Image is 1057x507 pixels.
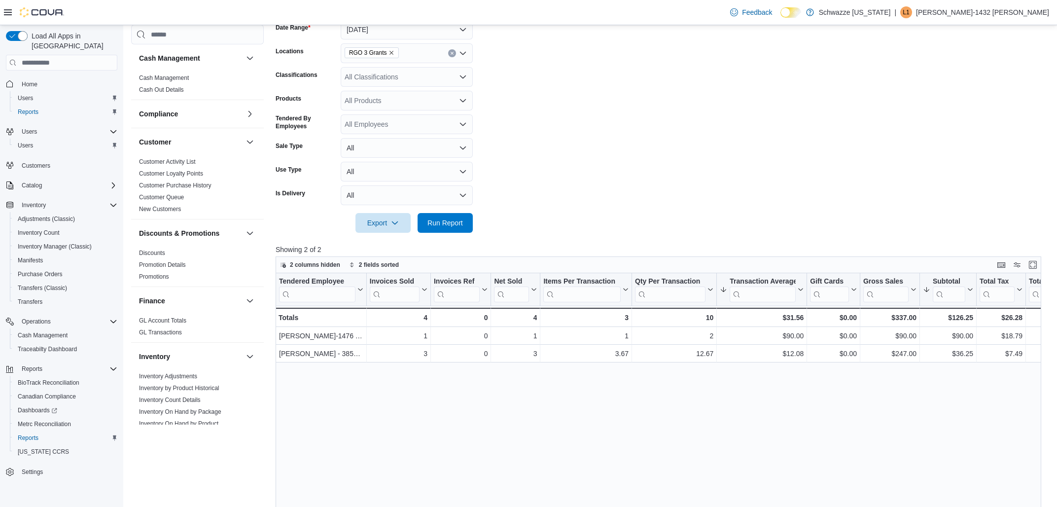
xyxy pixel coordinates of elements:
button: Compliance [244,108,256,120]
button: Discounts & Promotions [244,227,256,239]
a: Dashboards [14,404,61,416]
div: Gross Sales [863,277,909,287]
div: Discounts & Promotions [131,247,264,287]
button: Cash Management [10,328,121,342]
a: Inventory On Hand by Product [139,420,218,427]
div: $31.56 [720,312,804,324]
a: Inventory by Product Historical [139,385,219,392]
span: Inventory Count [18,229,60,237]
a: Promotions [139,273,169,280]
button: Users [18,126,41,138]
button: Catalog [2,179,121,192]
div: 4 [370,312,427,324]
a: Manifests [14,254,47,266]
label: Is Delivery [276,189,305,197]
div: Tendered Employee [279,277,355,287]
button: All [341,185,473,205]
span: Customer Activity List [139,158,196,166]
button: Tendered Employee [279,277,363,302]
h3: Finance [139,296,165,306]
div: Invoices Ref [434,277,480,287]
button: Clear input [448,49,456,57]
span: Cash Management [14,329,117,341]
span: Catalog [22,181,42,189]
div: Qty Per Transaction [635,277,705,302]
button: Canadian Compliance [10,390,121,403]
a: Inventory Count Details [139,397,201,403]
span: Load All Apps in [GEOGRAPHIC_DATA] [28,31,117,51]
div: [PERSON_NAME] - 3856 [PERSON_NAME] [279,348,363,360]
a: Cash Management [139,74,189,81]
span: Customer Queue [139,193,184,201]
button: Inventory [244,351,256,362]
span: Inventory Adjustments [139,372,197,380]
button: Net Sold [494,277,537,302]
span: Customers [22,162,50,170]
button: Metrc Reconciliation [10,417,121,431]
button: Inventory [18,199,50,211]
div: Net Sold [494,277,529,302]
a: Inventory Adjustments [139,373,197,380]
a: Promotion Details [139,261,186,268]
span: Reports [18,434,38,442]
div: [PERSON_NAME]-1476 [PERSON_NAME] [279,330,363,342]
button: Items Per Transaction [543,277,629,302]
span: Users [14,92,117,104]
span: Canadian Compliance [14,391,117,402]
div: $18.79 [980,330,1022,342]
span: 2 columns hidden [290,261,340,269]
div: $0.00 [810,348,857,360]
div: $0.00 [810,312,857,324]
span: Purchase Orders [18,270,63,278]
button: Gross Sales [863,277,916,302]
div: 2 [635,330,713,342]
button: Cash Management [139,53,242,63]
button: All [341,162,473,181]
span: BioTrack Reconciliation [14,377,117,389]
a: Customers [18,160,54,172]
span: GL Transactions [139,328,182,336]
p: Schwazze [US_STATE] [819,6,891,18]
div: 12.67 [635,348,713,360]
div: 1 [370,330,427,342]
button: Users [10,91,121,105]
span: Inventory [18,199,117,211]
span: Customer Loyalty Points [139,170,203,178]
div: 3.67 [543,348,629,360]
button: Inventory Manager (Classic) [10,240,121,253]
button: Transaction Average [720,277,804,302]
button: Display options [1011,259,1023,271]
div: 0 [434,330,488,342]
button: Customer [139,137,242,147]
div: $337.00 [863,312,916,324]
div: Totals [279,312,363,324]
div: Net Sold [494,277,529,287]
a: BioTrack Reconciliation [14,377,83,389]
label: Date Range [276,24,311,32]
button: Discounts & Promotions [139,228,242,238]
div: 3 [543,312,629,324]
span: Traceabilty Dashboard [14,343,117,355]
button: Reports [18,363,46,375]
button: Open list of options [459,73,467,81]
span: Manifests [18,256,43,264]
button: Reports [10,431,121,445]
button: Open list of options [459,49,467,57]
span: Inventory [22,201,46,209]
a: Cash Management [14,329,71,341]
div: Qty Per Transaction [635,277,705,287]
div: 1 [543,330,629,342]
div: 1 [494,330,537,342]
h3: Discounts & Promotions [139,228,219,238]
span: Feedback [742,7,772,17]
button: Cash Management [244,52,256,64]
span: Transfers [18,298,42,306]
div: Customer [131,156,264,219]
span: Purchase Orders [14,268,117,280]
button: All [341,138,473,158]
a: Customer Purchase History [139,182,211,189]
span: Inventory Manager (Classic) [18,243,92,251]
span: Cash Out Details [139,86,184,94]
span: Manifests [14,254,117,266]
span: Adjustments (Classic) [14,213,117,225]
